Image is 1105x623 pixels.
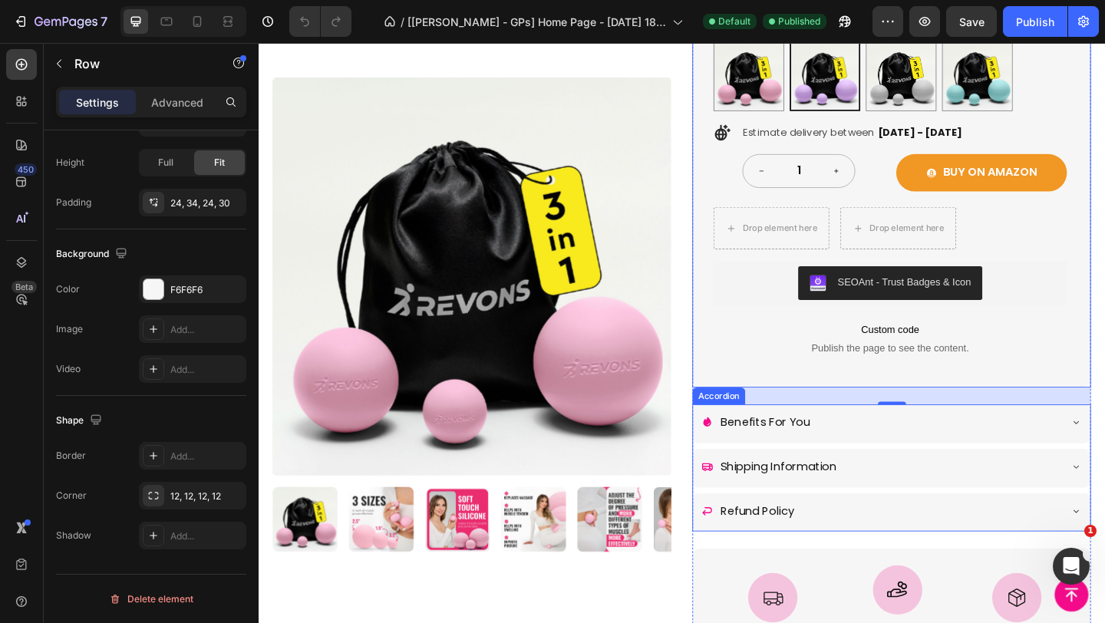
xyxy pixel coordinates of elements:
a: BUY ON AMAZON [694,120,880,161]
div: Add... [170,323,242,337]
div: Add... [170,529,242,543]
div: Corner [56,489,87,503]
p: shipping information [503,450,628,472]
p: benefits for you [503,401,599,424]
button: 7 [6,6,114,37]
img: CMOhyp-BrocDEAE=.png [599,252,618,270]
div: Undo/Redo [289,6,351,37]
span: Fit [214,156,225,170]
span: Save [959,15,985,28]
div: Height [56,156,84,170]
div: Image [56,322,83,336]
button: increment [609,121,648,157]
span: Publish the page to see the content. [495,324,879,339]
div: Drop element here [665,195,746,207]
button: Save [946,6,997,37]
input: quantity [567,121,609,157]
span: [[PERSON_NAME] - GPs] Home Page - [DATE] 18:01:09 [407,14,666,30]
p: Advanced [151,94,203,110]
span: Full [158,156,173,170]
span: Published [778,15,820,28]
div: SEOAnt ‑ Trust Badges & Icon [630,252,775,268]
div: Add... [170,363,242,377]
div: F6F6F6 [170,283,242,297]
p: BUY ON AMAZON [744,130,846,152]
p: Row [74,54,205,73]
div: Delete element [109,590,193,608]
span: 1 [1084,525,1097,537]
iframe: Intercom live chat [1053,548,1090,585]
div: Shape [56,410,105,431]
div: Video [56,362,81,376]
span: Default [718,15,750,28]
div: Shadow [56,529,91,542]
div: Border [56,449,86,463]
div: Beta [12,281,37,293]
div: 450 [15,163,37,176]
div: Accordion [475,377,526,391]
iframe: Design area [259,43,1105,623]
div: Add... [170,450,242,463]
button: decrement [527,121,567,157]
span: [DATE] - [DATE] [673,89,765,104]
div: 12, 12, 12, 12 [170,489,242,503]
button: SEOAnt ‑ Trust Badges & Icon [587,242,787,279]
div: Publish [1016,14,1054,30]
p: Settings [76,94,119,110]
button: Publish [1003,6,1067,37]
div: 24, 34, 24, 30 [170,196,242,210]
span: Estimate delivery between [527,89,670,104]
div: Padding [56,196,91,209]
div: Color [56,282,80,296]
span: Custom code [495,302,879,321]
div: Drop element here [526,195,608,207]
p: refund policy [503,498,583,520]
span: / [401,14,404,30]
div: Background [56,244,130,265]
button: Delete element [56,587,246,611]
p: 7 [101,12,107,31]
